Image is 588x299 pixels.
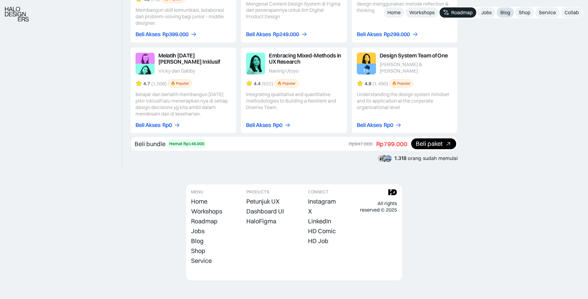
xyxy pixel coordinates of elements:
[357,122,382,128] div: Beli Akses
[451,9,473,16] div: Roadmap
[246,197,280,206] a: Petunjuk UX
[539,9,556,16] div: Service
[357,31,382,38] div: Beli Akses
[169,141,204,147] div: Hemat Rp148.000
[500,9,510,16] div: Blog
[191,246,205,255] a: Shop
[246,207,284,216] a: Dashboard UI
[136,31,161,38] div: Beli Akses
[191,227,205,235] a: Jobs
[162,122,172,128] div: Rp0
[384,122,393,128] div: Rp0
[136,122,161,128] div: Beli Akses
[136,122,180,128] a: Beli AksesRp0
[349,141,373,147] div: Rp947.000
[535,7,560,18] a: Service
[246,198,280,205] div: Petunjuk UX
[440,7,476,18] a: Roadmap
[191,256,212,265] a: Service
[246,217,276,225] a: HaloFigma
[246,31,271,38] div: Beli Akses
[191,217,218,225] a: Roadmap
[308,207,312,216] a: X
[384,31,410,38] div: Rp299.000
[191,257,212,264] div: Service
[191,189,203,195] div: MENU
[376,140,407,148] div: Rp799.000
[384,7,404,18] a: Home
[565,9,579,16] div: Collab
[308,189,329,195] div: CONNECT
[416,141,443,147] div: Beli paket
[246,122,291,128] a: Beli AksesRp0
[394,155,458,161] div: orang sudah memulai
[481,9,492,16] div: Jobs
[246,189,269,195] div: PRODUCTS
[135,140,165,148] div: Beli bundle
[162,31,189,38] div: Rp399.000
[191,198,207,205] div: Home
[387,9,401,16] div: Home
[136,31,197,38] a: Beli AksesRp399.000
[360,200,397,213] div: All rights reserved © 2025
[191,207,222,216] a: Workshops
[191,247,205,255] div: Shop
[273,122,282,128] div: Rp0
[308,217,331,225] a: LinkedIn
[246,31,307,38] a: Beli AksesRp249.000
[497,7,514,18] a: Blog
[394,155,407,161] span: 1.318
[477,7,495,18] a: Jobs
[308,198,336,205] div: Instagram
[308,197,336,206] a: Instagram
[308,237,328,245] div: HD Job
[191,237,204,245] a: Blog
[357,31,418,38] a: Beli AksesRp299.000
[246,122,271,128] div: Beli Akses
[308,237,328,245] a: HD Job
[273,31,299,38] div: Rp249.000
[191,237,204,245] div: Blog
[519,9,530,16] div: Shop
[409,9,435,16] div: Workshops
[131,137,458,151] a: Beli bundleHemat Rp148.000Rp947.000Rp799.000Beli paket
[308,227,336,235] a: HD Comic
[515,7,534,18] a: Shop
[406,7,438,18] a: Workshops
[191,197,207,206] a: Home
[357,122,402,128] a: Beli AksesRp0
[561,7,582,18] a: Collab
